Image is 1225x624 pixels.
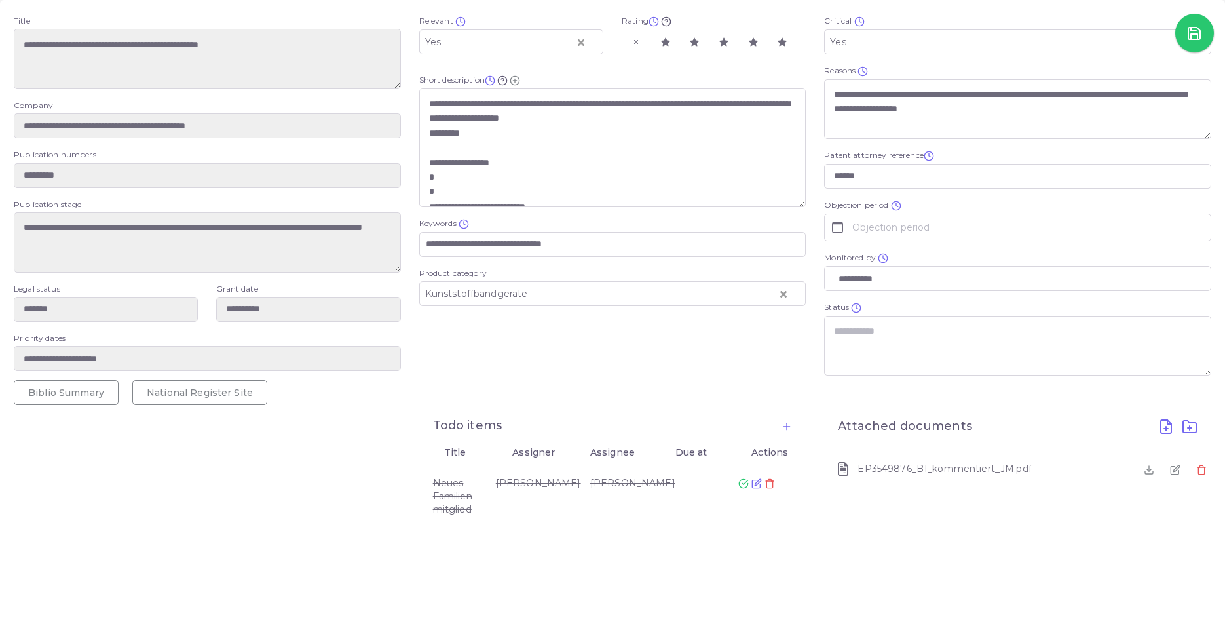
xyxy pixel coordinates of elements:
label: Product category [419,267,487,279]
span: Why is the patent critical or not? [824,66,856,75]
label: Short description [419,74,521,86]
label: Title [14,15,30,26]
svg: star fill [690,37,699,47]
span: Europe: 9 months after Grant Date [824,200,888,210]
h6: Title [433,447,478,458]
label: Priority dates [14,332,66,343]
span: [PERSON_NAME] [590,477,675,489]
span: Insert template text [510,74,520,86]
div: Search for option [824,266,1211,291]
svg: star fill [778,37,787,47]
div: Search for option [419,232,806,257]
input: Search for option [531,284,777,302]
label: Legal status [14,283,60,294]
h6: Assigner [496,447,572,458]
span: Yes [829,33,848,50]
svg: x [631,37,641,47]
input: Search for option [445,33,575,50]
input: Search for option [850,33,1182,50]
p: EP3549876_B1_kommentiert_JM.pdf [838,462,1135,476]
span: Last action carried out. (e.g.: Patent attorney filed opposition.) [824,302,849,312]
h6: Actions [747,447,792,458]
span: Who runs patent surveillance? [824,252,876,262]
h6: Due at [653,447,729,458]
svg: star fill [749,37,758,47]
button: Clear Selected [578,35,584,49]
label: Rating [622,15,671,27]
span: Select the most precise available keywords. [419,218,457,228]
div: Search for option [419,29,603,54]
label: Company [14,100,53,111]
label: Patent attorney reference [824,149,934,161]
label: Publication numbers [14,149,96,160]
a: National Register Site [132,380,267,405]
span: Possibly in conflict with serial product or current development? (Entry only after detailed review.) [824,16,852,26]
input: Search for option [834,270,1194,288]
svg: star fill [719,37,728,47]
div: Search for option [824,29,1211,54]
span: Neues Familienmitglied [433,477,472,516]
svg: calendar [832,222,844,233]
h4: Attached documents [838,419,972,434]
label: Grant date [216,283,257,294]
h6: Assignee [590,447,635,458]
span: Yes [424,33,443,50]
span: Kunststoffbandgeräte [424,285,530,302]
svg: star fill [661,37,670,47]
label: Publication stage [14,199,81,210]
h4: Todo items [433,419,502,433]
label: Objection period [850,214,1211,241]
a: Biblio Summary [14,380,119,405]
span: [PERSON_NAME] [496,477,581,489]
input: Search for option [421,235,789,253]
div: Search for option [419,281,806,306]
button: calendar [825,214,850,241]
span: Application similar to ours? [419,16,453,26]
button: Clear Selected [780,287,787,300]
